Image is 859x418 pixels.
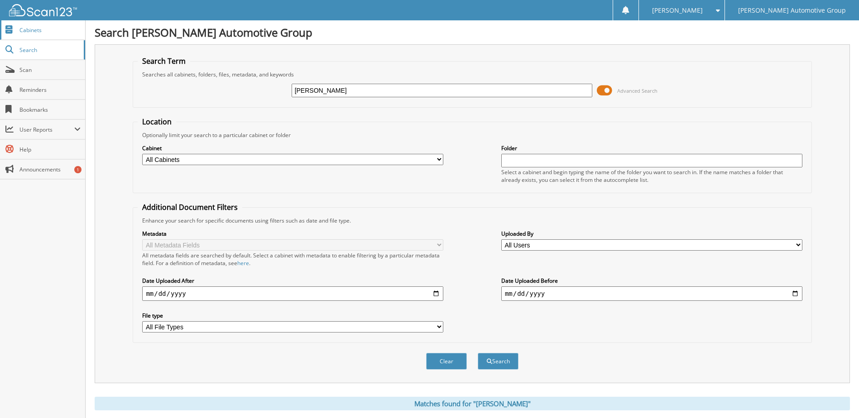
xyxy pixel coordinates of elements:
[652,8,703,13] span: [PERSON_NAME]
[19,166,81,173] span: Announcements
[738,8,846,13] span: [PERSON_NAME] Automotive Group
[142,144,443,152] label: Cabinet
[142,312,443,319] label: File type
[138,117,176,127] legend: Location
[138,131,806,139] div: Optionally limit your search to a particular cabinet or folder
[501,277,802,285] label: Date Uploaded Before
[138,217,806,224] div: Enhance your search for specific documents using filters such as date and file type.
[95,397,850,410] div: Matches found for "[PERSON_NAME]"
[19,146,81,153] span: Help
[142,286,443,301] input: start
[478,353,518,370] button: Search
[74,166,82,173] div: 1
[95,25,850,40] h1: Search [PERSON_NAME] Automotive Group
[501,144,802,152] label: Folder
[19,26,81,34] span: Cabinets
[19,126,74,133] span: User Reports
[138,202,242,212] legend: Additional Document Filters
[138,71,806,78] div: Searches all cabinets, folders, files, metadata, and keywords
[501,168,802,184] div: Select a cabinet and begin typing the name of the folder you want to search in. If the name match...
[501,286,802,301] input: end
[19,86,81,94] span: Reminders
[9,4,77,16] img: scan123-logo-white.svg
[142,277,443,285] label: Date Uploaded After
[237,259,249,267] a: here
[138,56,190,66] legend: Search Term
[426,353,467,370] button: Clear
[501,230,802,237] label: Uploaded By
[19,46,79,54] span: Search
[814,375,859,418] iframe: Chat Widget
[19,66,81,74] span: Scan
[142,230,443,237] label: Metadata
[617,87,657,94] span: Advanced Search
[142,252,443,267] div: All metadata fields are searched by default. Select a cabinet with metadata to enable filtering b...
[19,106,81,114] span: Bookmarks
